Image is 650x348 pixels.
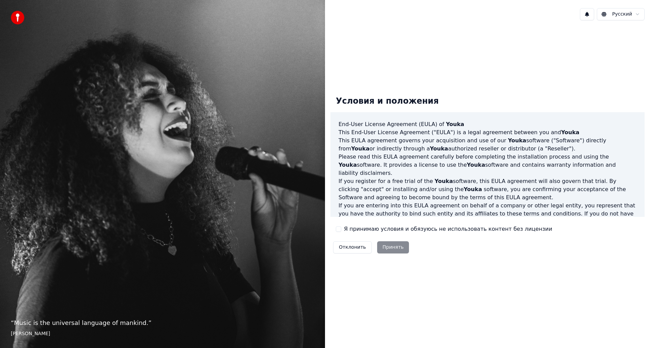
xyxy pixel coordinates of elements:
[339,120,636,128] h3: End-User License Agreement (EULA) of
[330,90,444,112] div: Условия и положения
[435,178,453,184] span: Youka
[339,162,357,168] span: Youka
[561,129,579,136] span: Youka
[339,202,636,234] p: If you are entering into this EULA agreement on behalf of a company or other legal entity, you re...
[430,145,448,152] span: Youka
[344,225,552,233] label: Я принимаю условия и обязуюсь не использовать контент без лицензии
[11,318,314,328] p: “ Music is the universal language of mankind. ”
[339,128,636,137] p: This End-User License Agreement ("EULA") is a legal agreement between you and
[11,330,314,337] footer: [PERSON_NAME]
[464,186,482,192] span: Youka
[339,137,636,153] p: This EULA agreement governs your acquisition and use of our software ("Software") directly from o...
[508,137,526,144] span: Youka
[339,177,636,202] p: If you register for a free trial of the software, this EULA agreement will also govern that trial...
[339,153,636,177] p: Please read this EULA agreement carefully before completing the installation process and using th...
[11,11,24,24] img: youka
[333,241,372,253] button: Отклонить
[467,162,485,168] span: Youka
[446,121,464,127] span: Youka
[351,145,369,152] span: Youka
